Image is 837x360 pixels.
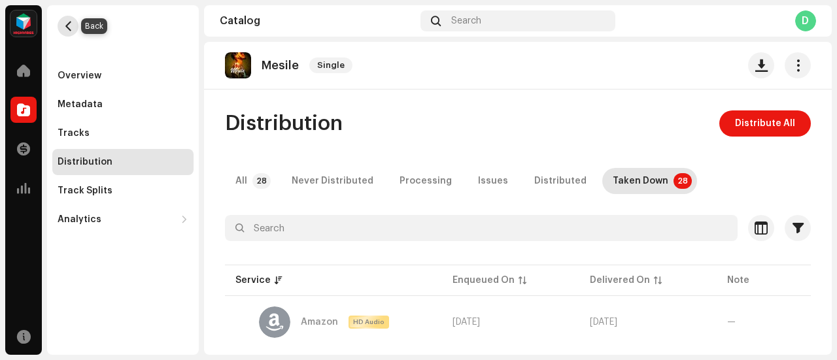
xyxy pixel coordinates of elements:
p: Mesile [262,59,299,73]
span: Distribution [225,110,343,137]
div: Amazon [301,318,338,327]
div: Track Splits [58,186,112,196]
re-m-nav-item: Overview [52,63,194,89]
input: Search [225,215,738,241]
re-a-table-badge: — [727,318,736,327]
img: feab3aad-9b62-475c-8caf-26f15a9573ee [10,10,37,37]
span: Sep 5, 2025 [453,318,480,327]
div: Metadata [58,99,103,110]
div: Processing [400,168,452,194]
div: Analytics [58,214,101,225]
div: Taken Down [613,168,668,194]
img: 88db99e6-e0b0-4e49-a1b4-7ea6bf3f4606 [225,52,251,78]
button: Distribute All [719,110,811,137]
span: Search [451,16,481,26]
re-m-nav-dropdown: Analytics [52,206,194,233]
div: Distribution [58,157,112,167]
div: D [795,10,816,31]
div: Enqueued On [453,274,515,287]
span: Distribute All [735,110,795,137]
p-badge: 28 [674,173,692,189]
div: All [235,168,247,194]
div: Catalog [220,16,415,26]
re-m-nav-item: Track Splits [52,178,194,204]
re-m-nav-item: Tracks [52,120,194,146]
div: Never Distributed [292,168,373,194]
div: Service [235,274,271,287]
span: Single [309,57,352,73]
span: Sep 5, 2025 [590,318,617,327]
span: HD Audio [350,318,388,327]
div: Overview [58,71,101,81]
re-m-nav-item: Metadata [52,91,194,118]
div: Tracks [58,128,90,139]
re-m-nav-item: Distribution [52,149,194,175]
div: Delivered On [590,274,650,287]
div: Issues [478,168,508,194]
p-badge: 28 [252,173,271,189]
div: Distributed [534,168,587,194]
